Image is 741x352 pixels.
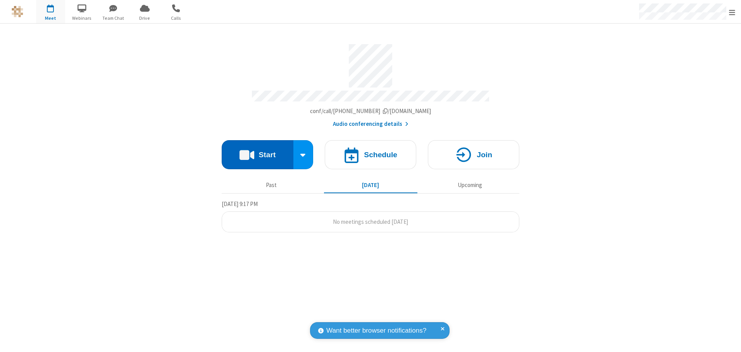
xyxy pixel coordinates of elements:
button: Join [428,140,519,169]
span: [DATE] 9:17 PM [222,200,258,208]
span: Copy my meeting room link [310,107,431,115]
h4: Join [477,151,492,158]
h4: Schedule [364,151,397,158]
span: No meetings scheduled [DATE] [333,218,408,225]
span: Calls [162,15,191,22]
button: Schedule [325,140,416,169]
button: Copy my meeting room linkCopy my meeting room link [310,107,431,116]
img: QA Selenium DO NOT DELETE OR CHANGE [12,6,23,17]
span: Webinars [67,15,97,22]
span: Drive [130,15,159,22]
button: Audio conferencing details [333,120,408,129]
div: Start conference options [293,140,314,169]
section: Today's Meetings [222,199,519,233]
span: Want better browser notifications? [326,326,426,336]
button: Past [225,178,318,192]
button: [DATE] [324,178,417,192]
button: Start [222,140,293,169]
span: Team Chat [99,15,128,22]
button: Upcoming [423,178,517,192]
section: Account details [222,38,519,129]
h4: Start [258,151,276,158]
span: Meet [36,15,65,22]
